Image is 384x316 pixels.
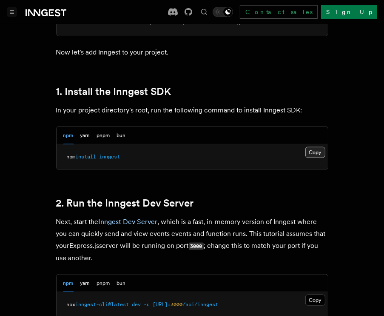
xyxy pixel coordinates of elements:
[67,302,76,307] span: npx
[153,302,171,307] span: [URL]:
[305,147,325,158] button: Copy
[117,127,126,144] button: bun
[132,302,141,307] span: dev
[7,7,17,17] button: Toggle navigation
[76,154,97,160] span: install
[63,275,74,292] button: npm
[56,216,328,264] p: Next, start the , which is a fast, in-memory version of Inngest where you can quickly send and vi...
[99,218,158,226] a: Inngest Dev Server
[321,5,377,19] a: Sign Up
[63,127,74,144] button: npm
[76,302,129,307] span: inngest-cli@latest
[80,275,90,292] button: yarn
[213,7,233,17] button: Toggle dark mode
[199,7,209,17] button: Find something...
[67,154,76,160] span: npm
[189,243,204,250] code: 3000
[56,86,171,98] a: 1. Install the Inngest SDK
[56,46,328,58] p: Now let's add Inngest to your project.
[171,302,183,307] span: 3000
[97,275,110,292] button: pnpm
[80,127,90,144] button: yarn
[240,5,318,19] a: Contact sales
[97,127,110,144] button: pnpm
[305,295,325,306] button: Copy
[183,302,219,307] span: /api/inngest
[56,197,194,209] a: 2. Run the Inngest Dev Server
[144,302,150,307] span: -u
[117,275,126,292] button: bun
[56,104,328,116] p: In your project directory's root, run the following command to install Inngest SDK:
[100,154,120,160] span: inngest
